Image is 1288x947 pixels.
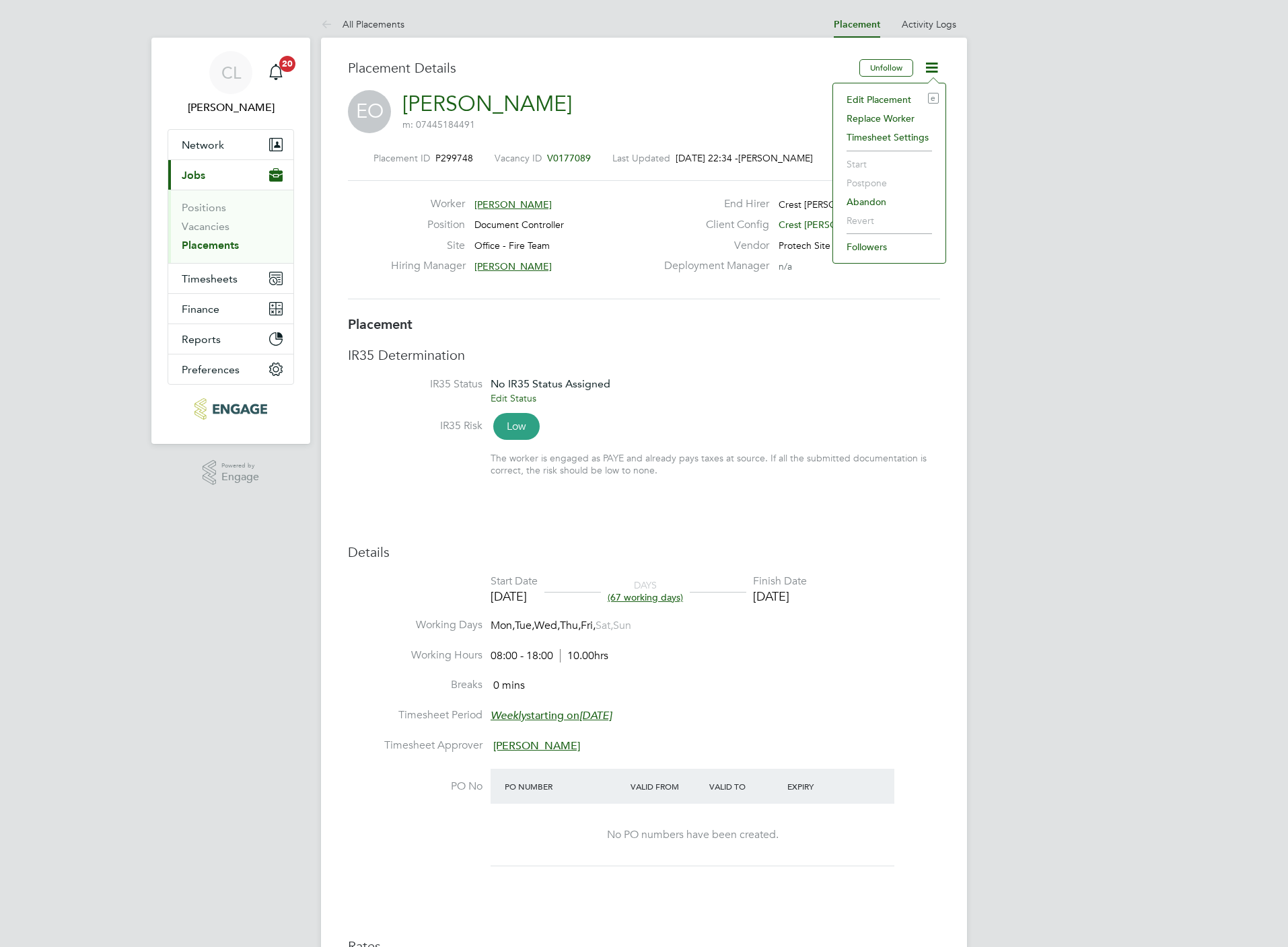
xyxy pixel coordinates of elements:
span: Wed, [534,619,560,632]
div: [DATE] [753,589,807,604]
span: [PERSON_NAME] [738,152,813,164]
li: Revert [840,211,939,230]
button: Jobs [168,160,293,190]
label: IR35 Status [348,377,482,391]
span: CL [221,64,241,81]
span: Low [493,413,540,440]
span: Tue, [515,619,534,632]
div: Start Date [491,574,538,589]
a: All Placements [321,18,404,30]
div: The worker is engaged as PAYE and already pays taxes at source. If all the submitted documentatio... [491,452,940,476]
a: Edit Status [491,392,536,404]
span: Document Controller [474,219,564,231]
a: CL[PERSON_NAME] [168,51,294,116]
span: [PERSON_NAME] [493,739,580,753]
button: Reports [168,324,293,354]
span: starting on [491,709,612,722]
div: 08:00 - 18:00 [491,649,608,663]
label: PO No [348,780,482,794]
span: Protech Site Services Ltd [779,239,885,252]
span: [PERSON_NAME] [474,198,552,211]
div: [DATE] [491,589,538,604]
label: Working Days [348,618,482,632]
label: Timesheet Approver [348,738,482,753]
label: Timesheet Period [348,708,482,722]
span: Fri, [581,619,596,632]
li: Abandon [840,192,939,211]
li: Replace Worker [840,109,939,128]
h3: Details [348,543,940,561]
li: Edit Placement [840,90,939,109]
span: Engage [221,471,259,483]
label: Hiring Manager [391,259,465,273]
span: Sat, [596,619,613,632]
nav: Main navigation [151,38,310,444]
label: Placement ID [373,152,430,164]
label: Deployment Manager [656,259,769,273]
button: Timesheets [168,264,293,293]
h3: IR35 Determination [348,346,940,364]
a: Placement [834,19,880,30]
span: m: 07445184491 [402,118,475,130]
label: Site [391,239,465,253]
h3: Placement Details [348,59,849,77]
span: Sun [613,619,631,632]
label: IR35 Risk [348,419,482,433]
label: Vendor [656,239,769,253]
li: Start [840,155,939,174]
i: e [928,93,939,104]
label: Client Config [656,218,769,232]
span: Thu, [560,619,581,632]
span: 20 [279,56,295,72]
a: Placements [182,239,239,252]
span: EO [348,90,391,133]
li: Postpone [840,174,939,192]
label: Last Updated [612,152,670,164]
em: Weekly [491,709,526,722]
span: Mon, [491,619,515,632]
button: Finance [168,294,293,324]
label: Breaks [348,678,482,692]
span: Crest [PERSON_NAME] - [GEOGRAPHIC_DATA] [779,219,987,231]
span: Powered by [221,460,259,471]
span: Jobs [182,169,205,182]
button: Network [168,130,293,159]
label: Worker [391,197,465,211]
span: Network [182,139,224,151]
label: Position [391,218,465,232]
a: 20 [262,51,289,94]
span: Crest [PERSON_NAME] Operations Limited [779,198,964,211]
span: 0 mins [493,679,525,692]
span: (67 working days) [608,591,683,603]
li: Timesheet Settings [840,128,939,147]
span: Chloe Lyons [168,100,294,116]
button: Unfollow [859,59,913,77]
em: [DATE] [579,709,612,722]
span: Reports [182,333,221,346]
a: Positions [182,201,226,214]
span: n/a [779,260,792,272]
a: Powered byEngage [203,460,260,486]
div: Finish Date [753,574,807,589]
span: P299748 [435,152,473,164]
span: [PERSON_NAME] [474,260,552,272]
label: End Hirer [656,197,769,211]
div: DAYS [601,579,690,603]
span: V0177089 [547,152,591,164]
span: [DATE] 22:34 - [676,152,738,164]
a: Vacancies [182,220,229,233]
label: Vacancy ID [495,152,542,164]
button: Preferences [168,354,293,384]
a: Activity Logs [902,18,956,30]
div: Expiry [784,774,863,798]
b: Placement [348,316,413,332]
span: 10.00hrs [560,649,608,662]
div: No PO numbers have been created. [504,828,881,842]
span: Timesheets [182,272,238,285]
div: Valid From [627,774,706,798]
div: PO Number [501,774,627,798]
li: Followers [840,237,939,256]
a: Go to home page [168,398,294,420]
span: No IR35 Status Assigned [491,377,610,390]
label: Working Hours [348,648,482,662]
